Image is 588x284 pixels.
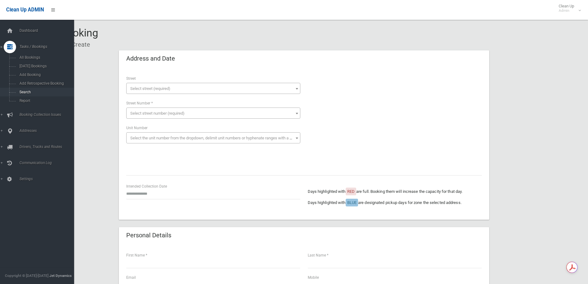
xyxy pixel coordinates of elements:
span: BLUE [347,200,357,205]
header: Address and Date [119,53,182,65]
span: Add Booking [18,73,73,77]
span: Dashboard [18,28,79,33]
span: Tasks / Bookings [18,45,79,49]
p: Days highlighted with are designated pickup days for zone the selected address. [308,199,482,206]
span: Select street (required) [130,86,170,91]
small: Admin [559,8,574,13]
span: Clean Up ADMIN [6,7,44,13]
span: Addresses [18,129,79,133]
span: Select the unit number from the dropdown, delimit unit numbers or hyphenate ranges with a comma [130,136,303,140]
span: Settings [18,177,79,181]
span: Report [18,99,73,103]
strong: Jet Dynamics [49,273,72,278]
span: Copyright © [DATE]-[DATE] [5,273,48,278]
span: Search [18,90,73,94]
span: [DATE] Bookings [18,64,73,68]
span: Drivers, Trucks and Routes [18,145,79,149]
p: Days highlighted with are full. Booking them will increase the capacity for that day. [308,188,482,195]
li: Create [67,39,90,50]
header: Personal Details [119,229,179,241]
span: Select street number (required) [130,111,185,116]
span: Booking Collection Issues [18,112,79,117]
span: Communication Log [18,161,79,165]
span: RED [347,189,355,194]
span: All Bookings [18,55,73,60]
span: Clean Up [556,4,580,13]
span: Add Retrospective Booking [18,81,73,86]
